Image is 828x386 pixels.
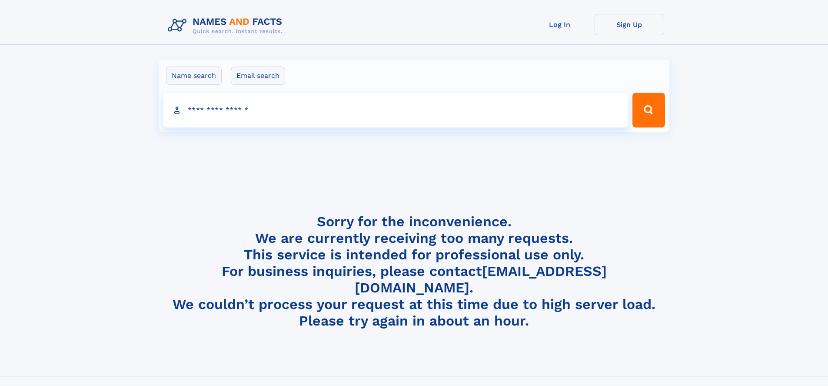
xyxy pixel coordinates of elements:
[355,263,607,296] a: [EMAIL_ADDRESS][DOMAIN_NAME]
[164,14,289,37] img: Logo Names and Facts
[163,93,629,128] input: search input
[525,14,595,35] a: Log In
[231,67,285,85] label: Email search
[164,213,664,329] h4: Sorry for the inconvenience. We are currently receiving too many requests. This service is intend...
[166,67,222,85] label: Name search
[632,93,665,128] button: Search Button
[595,14,664,35] a: Sign Up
